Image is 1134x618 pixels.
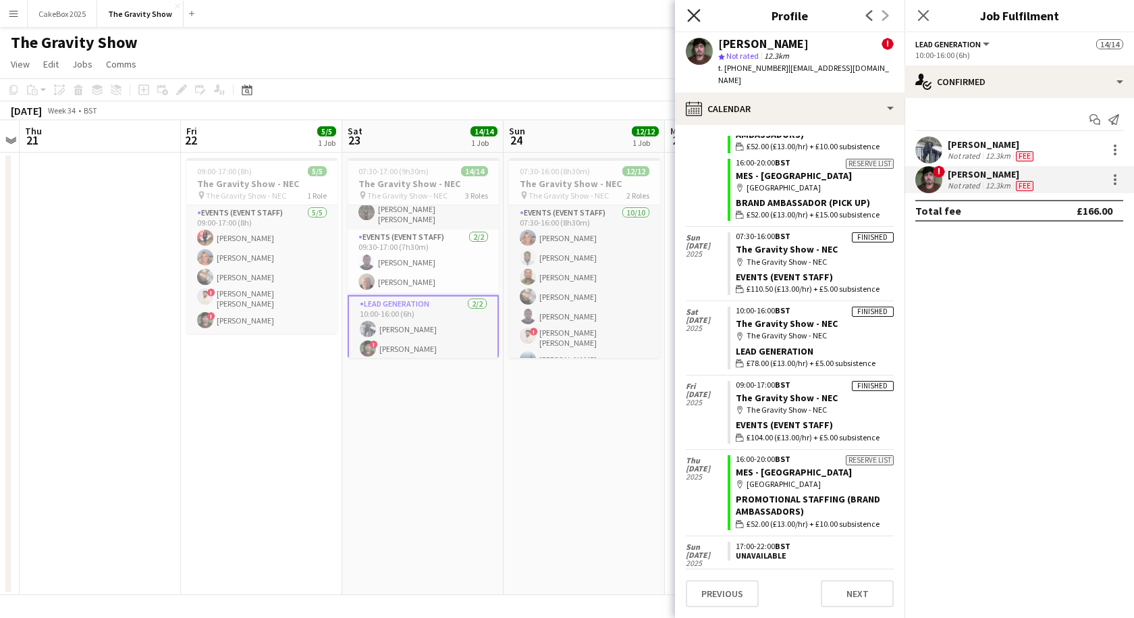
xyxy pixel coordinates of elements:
h3: Job Fulfilment [905,7,1134,24]
span: Not rated [726,51,759,61]
span: Sat [686,308,728,316]
h3: The Gravity Show - NEC [348,178,499,190]
span: Mon [670,125,688,137]
div: Finished [852,232,894,242]
span: 14/14 [1096,39,1123,49]
div: Confirmed [905,66,1134,98]
span: 2 Roles [626,190,649,201]
span: t. [PHONE_NUMBER] [718,63,788,73]
span: Sun [686,234,728,242]
span: Comms [106,58,136,70]
app-card-role: Lead Generation2/210:00-16:00 (6h)[PERSON_NAME]![PERSON_NAME] [348,295,499,363]
span: Week 34 [45,105,78,115]
div: Events (Event Staff) [736,271,894,283]
span: 14/14 [461,166,488,176]
div: 1 Job [318,138,335,148]
span: £52.00 (£13.00/hr) + £15.00 subsistence [747,209,880,221]
a: MES - [GEOGRAPHIC_DATA] [736,170,852,182]
span: 24 [507,132,525,148]
div: 10:00-16:00 [736,307,894,315]
span: ! [207,312,215,320]
app-job-card: 07:30-16:00 (8h30m)12/12The Gravity Show - NEC The Gravity Show - NEC2 RolesEvents (Event Staff)1... [509,158,660,358]
span: ! [370,340,378,349]
span: 14/14 [470,126,497,136]
div: [PERSON_NAME] [718,38,809,50]
span: 12/12 [632,126,659,136]
h3: The Gravity Show - NEC [509,178,660,190]
div: 09:00-17:00 [736,381,894,389]
span: ! [882,38,894,50]
span: 09:00-17:00 (8h) [197,166,252,176]
app-crew-unavailable-period: 17:00-22:00 [728,542,894,561]
span: £78.00 (£13.00/hr) + £5.00 subsistence [747,357,875,369]
h3: Profile [675,7,905,24]
div: 07:30-16:00 [736,232,894,240]
div: 16:00-20:00 [736,455,894,463]
div: Calendar [675,93,905,125]
span: Sun [686,543,728,551]
div: Lead Generation [736,345,894,357]
span: Fee [1016,151,1033,161]
button: Previous [686,580,759,607]
button: CakeBox 2025 [28,1,97,27]
h1: The Gravity Show [11,32,138,53]
button: The Gravity Show [97,1,184,27]
span: The Gravity Show - NEC [367,190,448,201]
button: Lead Generation [915,39,992,49]
div: 12.3km [983,180,1013,191]
div: 12.3km [983,151,1013,161]
span: 3 Roles [465,190,488,201]
span: [DATE] [686,551,728,559]
div: Not rated [948,151,983,161]
a: The Gravity Show - NEC [736,392,838,404]
div: Crew has different fees then in role [1013,180,1036,191]
div: BST [84,105,97,115]
div: [DATE] [11,104,42,118]
div: [PERSON_NAME] [948,138,1036,151]
span: 2025 [686,398,728,407]
div: Reserve list [846,159,894,169]
span: £110.50 (£13.00/hr) + £5.00 subsistence [747,283,880,295]
div: The Gravity Show - NEC [736,256,894,268]
span: 2025 [686,473,728,481]
div: Not rated [948,180,983,191]
span: Sat [348,125,362,137]
span: BST [775,541,790,551]
span: Edit [43,58,59,70]
div: Unavailable [736,551,888,561]
div: [PERSON_NAME] [948,168,1036,180]
span: Thu [686,457,728,465]
span: 12/12 [622,166,649,176]
span: 21 [23,132,42,148]
span: ! [933,165,945,178]
span: ! [530,328,538,336]
span: [DATE] [686,316,728,324]
span: 23 [346,132,362,148]
app-job-card: 07:30-17:00 (9h30m)14/14The Gravity Show - NEC The Gravity Show - NEC3 Roles[PERSON_NAME]Obianuju... [348,158,499,358]
a: Comms [101,55,142,73]
div: £166.00 [1077,204,1112,217]
app-card-role: Events (Event Staff)10/1007:30-16:00 (8h30m)[PERSON_NAME][PERSON_NAME][PERSON_NAME][PERSON_NAME][... [509,205,660,432]
app-card-role: Events (Event Staff)2/209:30-17:00 (7h30m)[PERSON_NAME][PERSON_NAME] [348,230,499,295]
span: £52.00 (£13.00/hr) + £10.00 subsistence [747,140,880,153]
span: 2025 [686,559,728,567]
span: Fri [686,382,728,390]
div: 10:00-16:00 (6h) [915,50,1123,60]
span: 07:30-17:00 (9h30m) [358,166,429,176]
a: Jobs [67,55,98,73]
a: MES - [GEOGRAPHIC_DATA] [736,466,852,478]
div: Promotional Staffing (Brand Ambassadors) [736,493,894,517]
span: 25 [668,132,688,148]
span: BST [775,454,790,464]
span: [DATE] [686,465,728,473]
span: BST [775,231,790,241]
span: BST [775,305,790,315]
span: 22 [184,132,197,148]
div: [GEOGRAPHIC_DATA] [736,478,894,490]
span: 5/5 [317,126,336,136]
a: Edit [38,55,64,73]
app-job-card: 09:00-17:00 (8h)5/5The Gravity Show - NEC The Gravity Show - NEC1 RoleEvents (Event Staff)5/509:0... [186,158,337,334]
span: BST [775,380,790,390]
